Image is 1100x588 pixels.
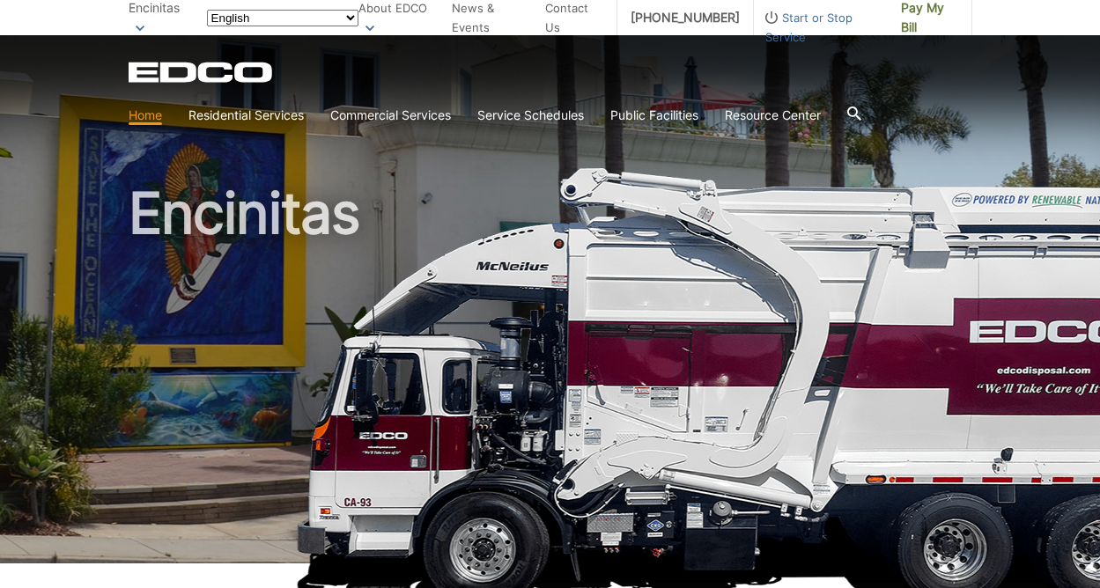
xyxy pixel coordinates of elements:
[725,106,821,125] a: Resource Center
[610,106,698,125] a: Public Facilities
[129,62,275,83] a: EDCD logo. Return to the homepage.
[477,106,584,125] a: Service Schedules
[188,106,304,125] a: Residential Services
[129,185,972,571] h1: Encinitas
[129,106,162,125] a: Home
[330,106,451,125] a: Commercial Services
[207,10,358,26] select: Select a language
